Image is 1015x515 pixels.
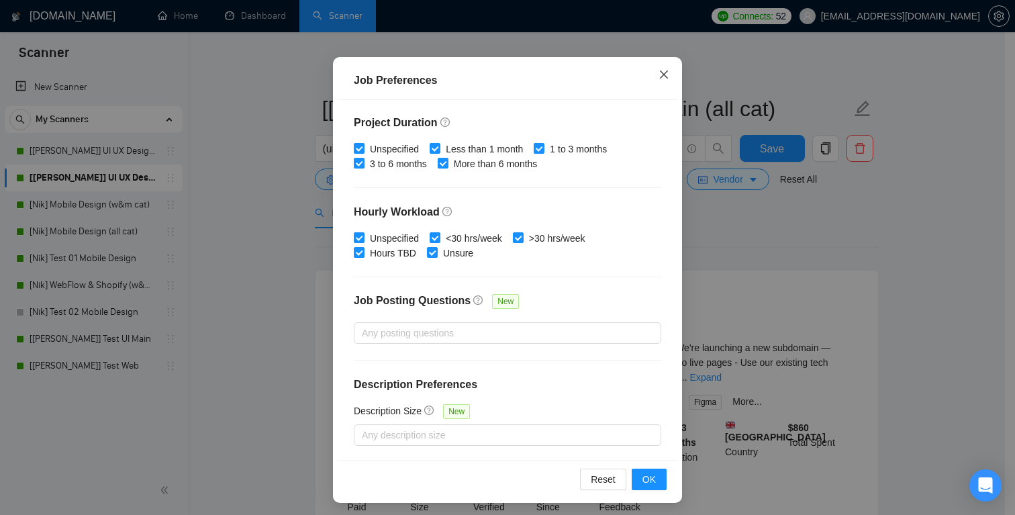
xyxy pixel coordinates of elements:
span: >30 hrs/week [524,231,591,246]
span: More than 6 months [448,156,543,171]
span: Hours TBD [365,246,422,261]
span: Unspecified [365,142,424,156]
span: question-circle [473,295,484,306]
span: Less than 1 month [440,142,528,156]
h4: Job Posting Questions [354,293,471,309]
h4: Project Duration [354,115,661,131]
span: <30 hrs/week [440,231,507,246]
span: question-circle [442,206,453,217]
span: OK [642,472,656,487]
button: Close [646,57,682,93]
h4: Hourly Workload [354,204,661,220]
span: close [659,69,669,80]
span: question-circle [424,405,435,416]
h5: Description Size [354,404,422,418]
span: New [443,404,470,419]
div: Open Intercom Messenger [969,469,1002,502]
span: New [492,294,519,309]
span: Reset [591,472,616,487]
button: OK [632,469,667,490]
span: 3 to 6 months [365,156,432,171]
button: Reset [580,469,626,490]
span: question-circle [440,117,451,128]
div: Job Preferences [354,73,661,89]
span: 1 to 3 months [544,142,612,156]
h4: Description Preferences [354,377,661,393]
span: Unsure [438,246,479,261]
span: Unspecified [365,231,424,246]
